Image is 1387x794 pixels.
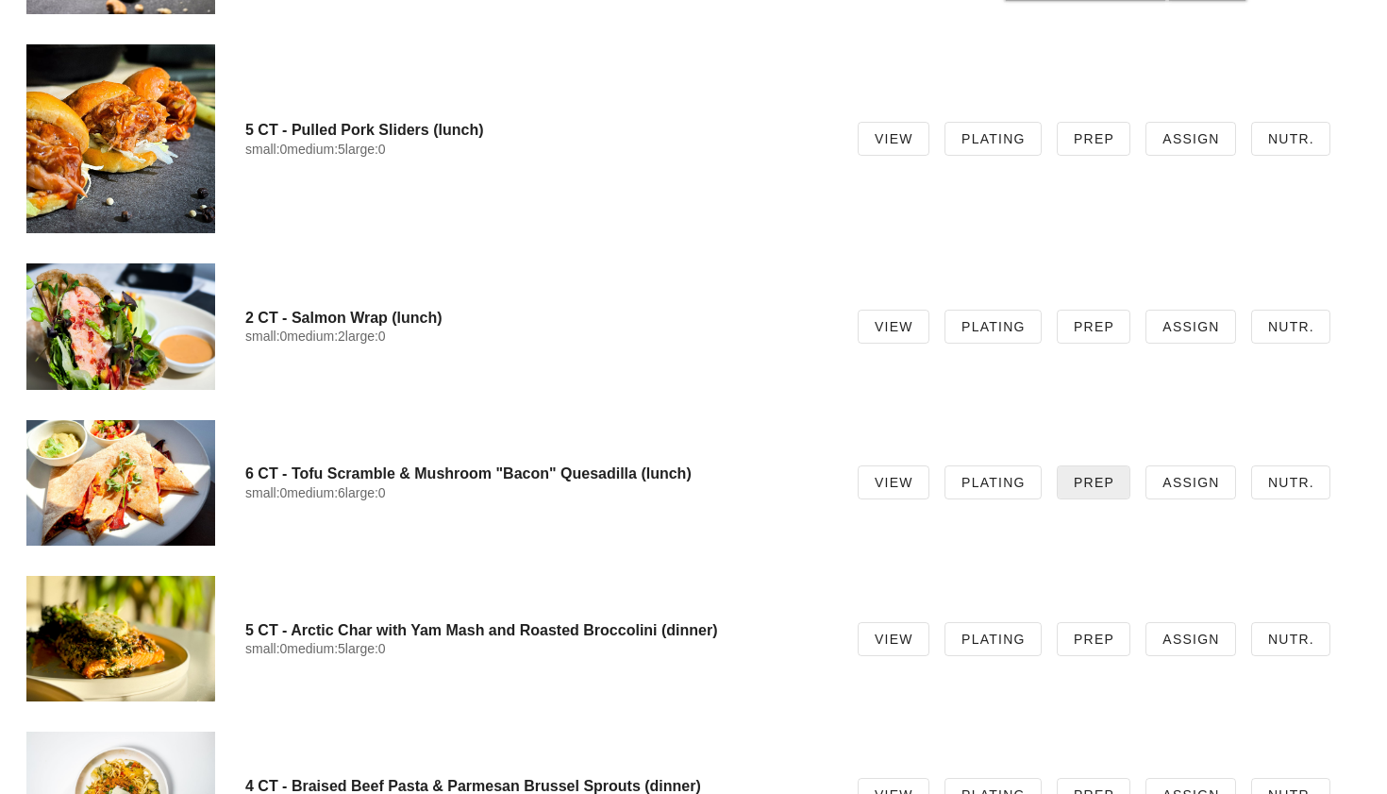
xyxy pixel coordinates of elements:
[245,142,287,157] span: small:0
[858,465,929,499] a: View
[858,622,929,656] a: View
[1057,622,1130,656] a: Prep
[1161,475,1220,490] span: Assign
[1145,622,1236,656] a: Assign
[345,641,386,656] span: large:0
[961,632,1026,647] span: Plating
[1251,622,1330,656] a: Nutr.
[1161,319,1220,334] span: Assign
[944,310,1042,344] a: Plating
[1267,131,1314,146] span: Nutr.
[1267,632,1314,647] span: Nutr.
[1145,465,1236,499] a: Assign
[874,475,913,490] span: View
[944,622,1042,656] a: Plating
[1251,465,1330,499] a: Nutr.
[287,641,344,656] span: medium:5
[1073,319,1114,334] span: Prep
[1057,465,1130,499] a: Prep
[1267,319,1314,334] span: Nutr.
[944,122,1042,156] a: Plating
[1251,310,1330,344] a: Nutr.
[245,329,287,344] span: small:0
[245,309,827,327] h4: 2 CT - Salmon Wrap (lunch)
[287,485,344,500] span: medium:6
[245,121,827,139] h4: 5 CT - Pulled Pork Sliders (lunch)
[1251,122,1330,156] a: Nutr.
[874,632,913,647] span: View
[858,310,929,344] a: View
[245,465,827,482] h4: 6 CT - Tofu Scramble & Mushroom "Bacon" Quesadilla (lunch)
[961,131,1026,146] span: Plating
[1145,310,1236,344] a: Assign
[345,142,386,157] span: large:0
[944,465,1042,499] a: Plating
[245,641,287,656] span: small:0
[1073,475,1114,490] span: Prep
[874,131,913,146] span: View
[1057,122,1130,156] a: Prep
[245,485,287,500] span: small:0
[874,319,913,334] span: View
[287,329,344,344] span: medium:2
[1161,131,1220,146] span: Assign
[961,475,1026,490] span: Plating
[287,142,344,157] span: medium:5
[1073,632,1114,647] span: Prep
[345,329,386,344] span: large:0
[1267,475,1314,490] span: Nutr.
[1161,632,1220,647] span: Assign
[1073,131,1114,146] span: Prep
[1057,310,1130,344] a: Prep
[345,485,386,500] span: large:0
[245,621,827,639] h4: 5 CT - Arctic Char with Yam Mash and Roasted Broccolini (dinner)
[858,122,929,156] a: View
[961,319,1026,334] span: Plating
[1145,122,1236,156] a: Assign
